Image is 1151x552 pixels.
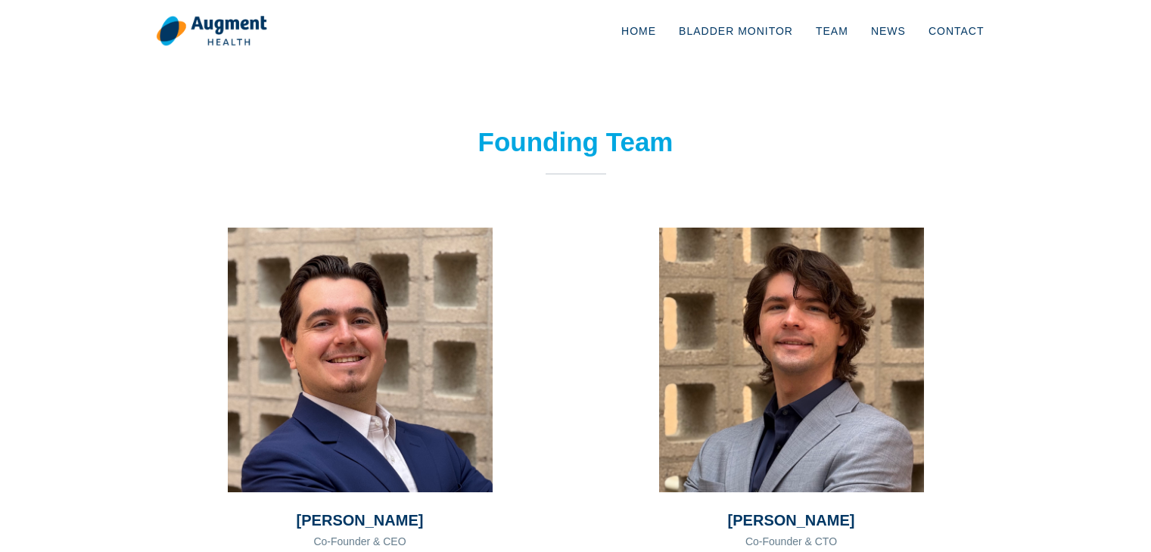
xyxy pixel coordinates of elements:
[313,535,406,547] span: Co-Founder & CEO
[745,535,837,547] span: Co-Founder & CTO
[917,6,996,56] a: Contact
[659,511,924,529] h3: [PERSON_NAME]
[228,228,493,492] img: Jared Meyers Headshot
[372,126,780,158] h2: Founding Team
[659,228,924,492] img: Stephen Kalinsky Headshot
[804,6,860,56] a: Team
[156,15,267,47] img: logo
[228,511,493,529] h3: [PERSON_NAME]
[610,6,667,56] a: Home
[667,6,804,56] a: Bladder Monitor
[860,6,917,56] a: News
